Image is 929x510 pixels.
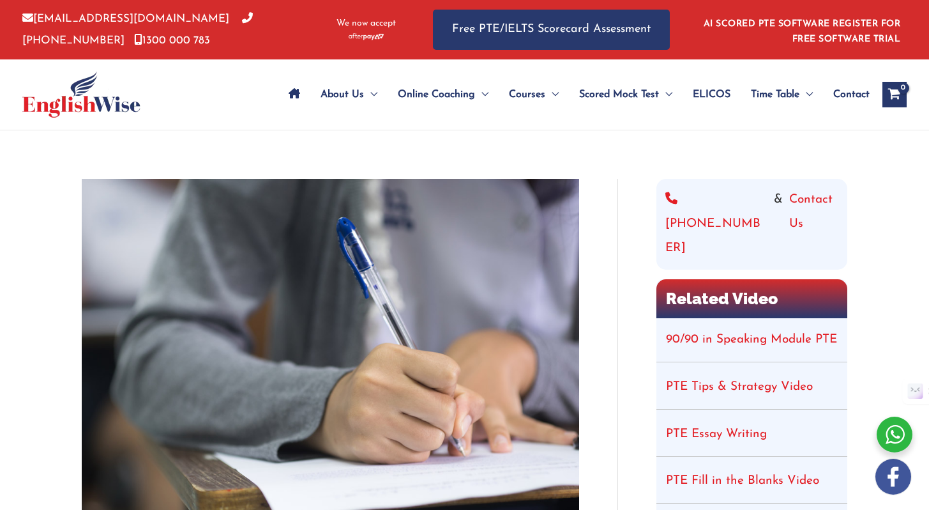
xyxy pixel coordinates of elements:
[665,188,767,261] a: [PHONE_NUMBER]
[22,72,140,118] img: cropped-ew-logo
[683,72,741,117] a: ELICOS
[833,72,870,117] span: Contact
[545,72,559,117] span: Menu Toggle
[398,72,475,117] span: Online Coaching
[751,72,799,117] span: Time Table
[823,72,870,117] a: Contact
[569,72,683,117] a: Scored Mock TestMenu Toggle
[336,17,396,30] span: We now accept
[666,428,767,440] a: PTE Essay Writing
[388,72,499,117] a: Online CoachingMenu Toggle
[349,33,384,40] img: Afterpay-Logo
[310,72,388,117] a: About UsMenu Toggle
[799,72,813,117] span: Menu Toggle
[741,72,823,117] a: Time TableMenu Toggle
[666,475,819,487] a: PTE Fill in the Blanks Video
[22,13,253,45] a: [PHONE_NUMBER]
[134,35,210,46] a: 1300 000 783
[666,381,813,393] a: PTE Tips & Strategy Video
[875,459,911,495] img: white-facebook.png
[579,72,659,117] span: Scored Mock Test
[789,188,838,261] a: Contact Us
[278,72,870,117] nav: Site Navigation: Main Menu
[433,10,670,50] a: Free PTE/IELTS Scorecard Assessment
[364,72,377,117] span: Menu Toggle
[696,9,907,50] aside: Header Widget 1
[475,72,488,117] span: Menu Toggle
[882,82,907,107] a: View Shopping Cart, empty
[22,13,229,24] a: [EMAIL_ADDRESS][DOMAIN_NAME]
[704,19,901,44] a: AI SCORED PTE SOFTWARE REGISTER FOR FREE SOFTWARE TRIAL
[659,72,672,117] span: Menu Toggle
[499,72,569,117] a: CoursesMenu Toggle
[665,188,838,261] div: &
[656,279,847,318] h2: Related Video
[321,72,364,117] span: About Us
[666,334,837,346] a: 90/90 in Speaking Module PTE
[693,72,730,117] span: ELICOS
[509,72,545,117] span: Courses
